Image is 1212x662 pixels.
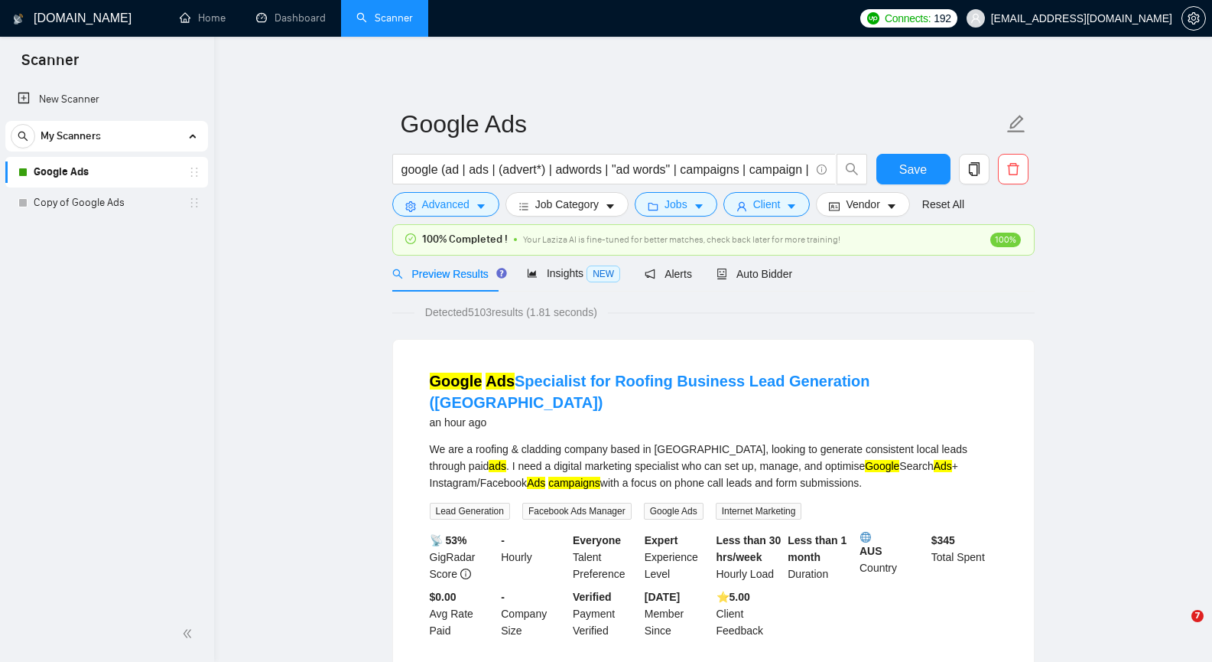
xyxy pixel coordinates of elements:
input: Scanner name... [401,105,1003,143]
span: Client [753,196,781,213]
span: info-circle [817,165,827,174]
mark: Ads [934,460,952,472]
span: edit [1006,114,1026,134]
span: Scanner [9,49,91,81]
span: Detected 5103 results (1.81 seconds) [414,304,608,321]
a: homeHome [180,11,226,24]
mark: Ads [527,477,545,489]
span: Alerts [645,268,692,280]
b: Less than 1 month [788,534,846,563]
span: Preview Results [392,268,502,280]
b: $0.00 [430,591,457,603]
img: 🌐 [860,532,871,543]
div: Experience Level [642,532,713,582]
div: Tooltip anchor [495,266,509,280]
mark: ads [489,460,506,472]
span: caret-down [886,201,897,212]
button: search [11,124,35,148]
a: setting [1181,12,1206,24]
span: Job Category [535,196,599,213]
span: Your Laziza AI is fine-tuned for better matches, check back later for more training! [523,234,840,245]
span: holder [188,197,200,209]
div: Hourly [498,532,570,582]
mark: Google [430,373,483,390]
span: Save [899,160,927,179]
span: delete [999,162,1028,176]
button: userClientcaret-down [723,192,811,217]
span: My Scanners [41,121,101,152]
div: Client Feedback [713,589,785,639]
span: 100% Completed ! [422,231,508,248]
span: Internet Marketing [716,503,802,520]
a: Google Ads [34,157,179,188]
span: area-chart [527,268,538,279]
div: Country [856,532,928,582]
button: delete [998,154,1028,184]
a: Copy of Google Ads [34,188,179,218]
a: searchScanner [356,11,413,24]
input: Search Freelance Jobs... [401,160,810,179]
b: Everyone [573,534,621,546]
div: Talent Preference [570,532,642,582]
b: - [501,534,505,546]
b: Less than 30 hrs/week [716,534,781,563]
mark: campaigns [548,477,600,489]
span: copy [960,162,989,176]
img: upwork-logo.png [867,12,879,24]
button: copy [959,154,989,184]
div: GigRadar Score [427,532,499,582]
button: barsJob Categorycaret-down [505,192,629,217]
span: robot [716,269,727,279]
a: New Scanner [18,84,196,115]
div: Payment Verified [570,589,642,639]
span: NEW [587,266,620,282]
button: Save [876,154,950,184]
span: holder [188,166,200,178]
span: Advanced [422,196,470,213]
b: AUS [859,532,925,557]
button: settingAdvancedcaret-down [392,192,499,217]
button: idcardVendorcaret-down [816,192,909,217]
div: Hourly Load [713,532,785,582]
span: caret-down [694,201,704,212]
span: search [11,131,34,142]
div: Avg Rate Paid [427,589,499,639]
span: search [392,269,403,279]
b: 📡 53% [430,534,467,546]
div: Total Spent [928,532,1000,582]
span: info-circle [460,569,471,579]
b: Expert [645,534,678,546]
mark: Ads [486,373,515,390]
div: an hour ago [430,413,997,432]
span: 7 [1191,610,1204,622]
span: check-circle [405,233,416,244]
span: Facebook Ads Manager [522,503,632,520]
button: folderJobscaret-down [635,192,717,217]
span: Connects: [885,10,931,27]
b: $ 345 [931,534,955,546]
b: ⭐️ 5.00 [716,591,750,603]
img: logo [13,7,24,31]
div: We are a roofing & cladding company based in [GEOGRAPHIC_DATA], looking to generate consistent lo... [430,441,997,491]
b: - [501,591,505,603]
li: My Scanners [5,121,208,218]
span: Google Ads [644,503,703,520]
span: caret-down [786,201,797,212]
span: 192 [934,10,950,27]
span: caret-down [476,201,486,212]
span: Vendor [846,196,879,213]
iframe: Intercom live chat [1160,610,1197,647]
a: dashboardDashboard [256,11,326,24]
span: caret-down [605,201,616,212]
div: Member Since [642,589,713,639]
a: Google AdsSpecialist for Roofing Business Lead Generation ([GEOGRAPHIC_DATA]) [430,373,870,411]
span: double-left [182,626,197,641]
button: setting [1181,6,1206,31]
span: idcard [829,201,840,212]
a: Reset All [922,196,964,213]
span: bars [518,201,529,212]
span: Lead Generation [430,503,510,520]
span: 100% [990,233,1021,247]
span: notification [645,269,655,279]
span: Jobs [664,196,687,213]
